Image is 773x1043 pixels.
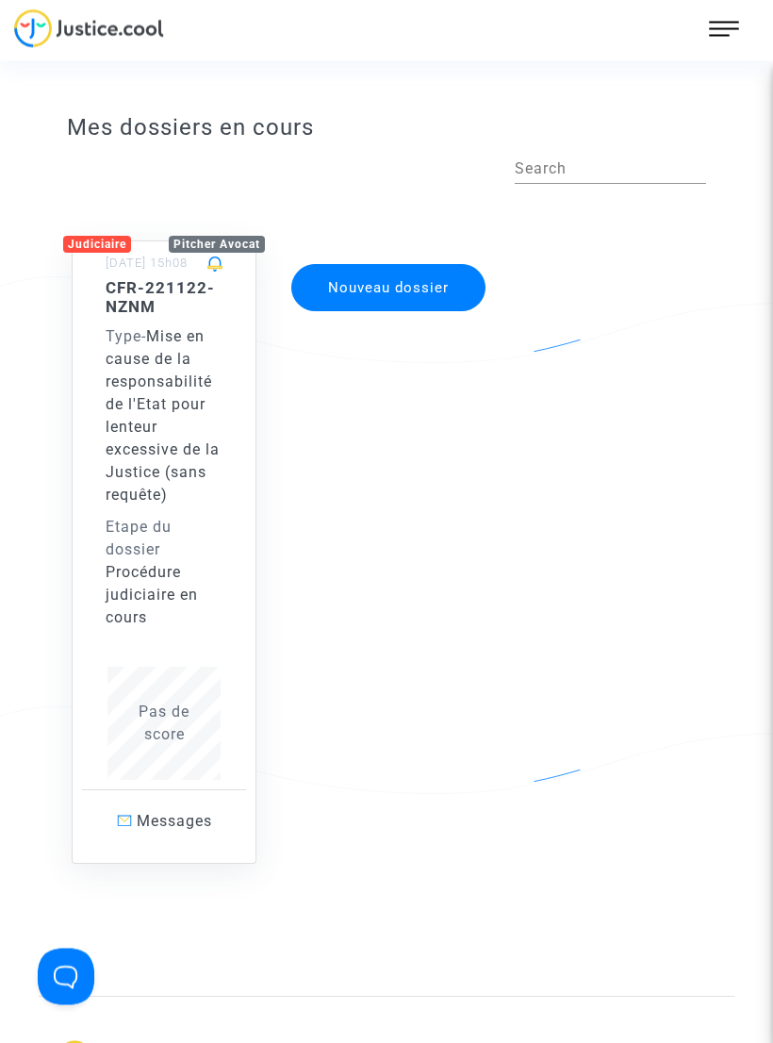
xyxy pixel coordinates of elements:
span: Messages [137,813,212,831]
span: Type [106,328,141,346]
a: JudiciairePitcher Avocat[DATE] 15h08CFR-221122-NZNMType-Mise en cause de la responsabilité de l'E... [53,204,275,865]
div: Judiciaire [63,237,131,254]
small: [DATE] 15h08 [106,257,188,271]
a: Nouveau dossier [289,253,487,271]
div: Etape du dossier [106,517,222,562]
h3: Mes dossiers en cours [67,115,706,142]
h5: CFR-221122-NZNM [106,279,222,318]
img: jc-logo.svg [14,9,164,48]
div: Pitcher Avocat [169,237,265,254]
img: menu.png [709,14,739,44]
a: Messages [82,790,246,853]
span: Mise en cause de la responsabilité de l'Etat pour lenteur excessive de la Justice (sans requête) [106,328,220,505]
span: - [106,328,146,346]
button: Nouveau dossier [291,265,485,312]
iframe: Help Scout Beacon - Open [38,949,94,1005]
span: Pas de score [139,704,189,744]
div: Procédure judiciaire en cours [106,562,222,630]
